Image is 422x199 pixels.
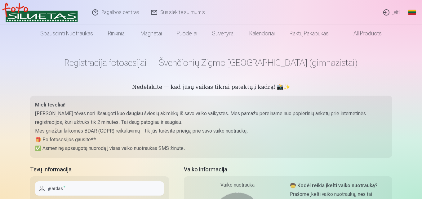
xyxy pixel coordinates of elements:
a: Rinkiniai [100,25,133,42]
div: Vaiko nuotrauka [189,181,286,189]
h1: Registracija fotosesijai — Švenčionių Zigmo [GEOGRAPHIC_DATA] (gimnazistai) [30,57,392,68]
a: Raktų pakabukas [282,25,336,42]
a: Kalendoriai [242,25,282,42]
h5: Nedelskite — kad jūsų vaikas tikrai patektų į kadrą! 📸✨ [30,83,392,92]
h5: Vaiko informacija [184,165,392,174]
p: Mes griežtai laikomės BDAR (GDPR) reikalavimų – tik jūs turėsite prieigą prie savo vaiko nuotraukų. [35,127,387,135]
a: Suvenyrai [205,25,242,42]
p: [PERSON_NAME] tėvas nori išsaugoti kuo daugiau šviesių akimirkų iš savo vaiko vaikystės. Mes pama... [35,109,387,127]
p: ✅ Asmeninę apsaugotą nuorodą į visas vaiko nuotraukas SMS žinute. [35,144,387,153]
a: All products [336,25,389,42]
h5: Tėvų informacija [30,165,169,174]
a: Magnetai [133,25,169,42]
strong: Mieli tėveliai! [35,102,65,108]
a: Puodeliai [169,25,205,42]
p: 🎁 Po fotosesijos gausite** [35,135,387,144]
img: /v3 [2,2,78,22]
a: Spausdinti nuotraukas [33,25,100,42]
strong: 🧒 Kodėl reikia įkelti vaiko nuotrauką? [290,183,378,188]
